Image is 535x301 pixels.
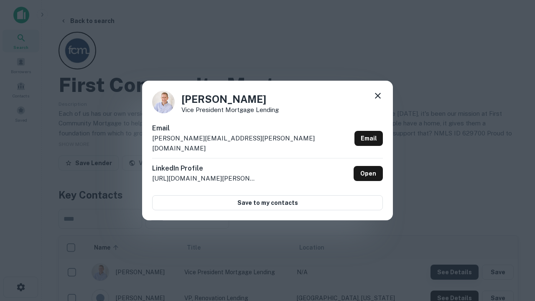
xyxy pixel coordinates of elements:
button: Save to my contacts [152,195,383,210]
a: Open [354,166,383,181]
iframe: Chat Widget [493,234,535,274]
h6: LinkedIn Profile [152,163,257,173]
p: Vice President Mortgage Lending [181,107,279,113]
h6: Email [152,123,351,133]
p: [PERSON_NAME][EMAIL_ADDRESS][PERSON_NAME][DOMAIN_NAME] [152,133,351,153]
p: [URL][DOMAIN_NAME][PERSON_NAME] [152,173,257,184]
a: Email [354,131,383,146]
img: 1520878720083 [152,91,175,113]
h4: [PERSON_NAME] [181,92,279,107]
